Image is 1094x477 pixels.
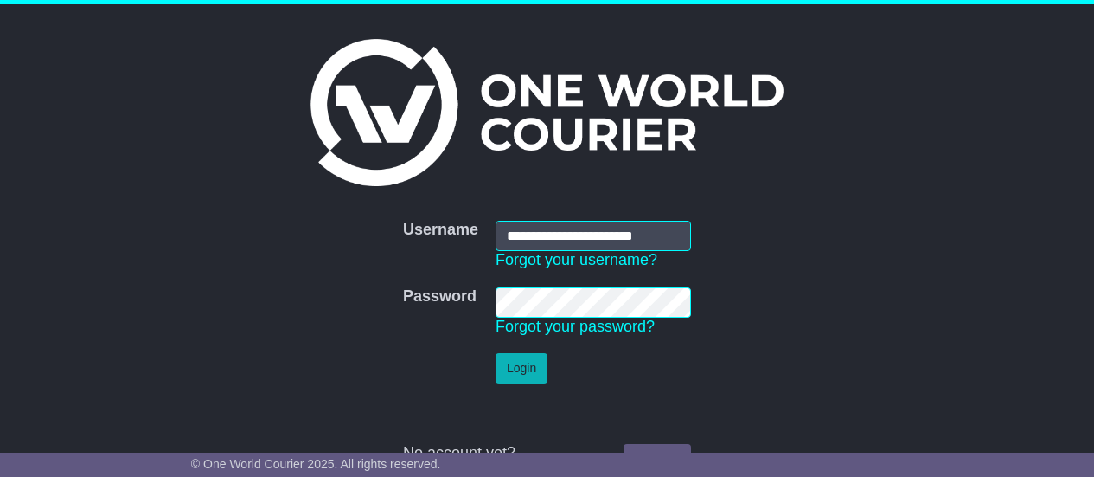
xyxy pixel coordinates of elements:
span: © One World Courier 2025. All rights reserved. [191,457,441,471]
a: Forgot your password? [496,318,655,335]
a: Forgot your username? [496,251,657,268]
div: No account yet? [403,444,691,463]
img: One World [310,39,783,186]
button: Login [496,353,547,384]
label: Password [403,287,477,306]
label: Username [403,221,478,240]
a: Register [624,444,691,474]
